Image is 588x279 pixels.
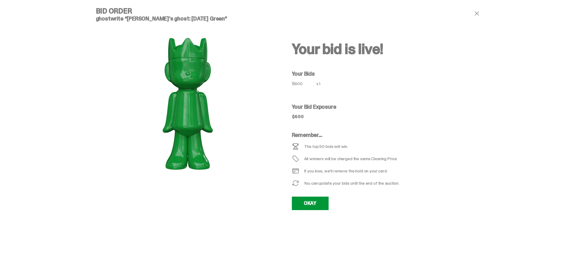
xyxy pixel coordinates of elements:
h5: Your Bid Exposure [292,104,488,110]
img: product image [126,26,249,179]
div: $600 [292,115,304,119]
h5: Your Bids [292,71,488,77]
div: If you lose, we’ll remove the hold on your card. [304,169,388,173]
div: All winners will be charged the same Clearing Price. [304,156,449,161]
h2: Your bid is live! [292,42,488,56]
div: x 1 [316,81,326,89]
div: You can update your bids until the end of the auction. [304,181,399,185]
h5: Remember... [292,132,449,138]
a: OKAY [292,197,329,210]
h4: Bid Order [96,7,280,15]
div: $600 [292,81,316,86]
h5: ghostwrite “[PERSON_NAME]'s ghost: [DATE] Green” [96,16,280,21]
div: The top 50 bids will win. [304,144,349,149]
